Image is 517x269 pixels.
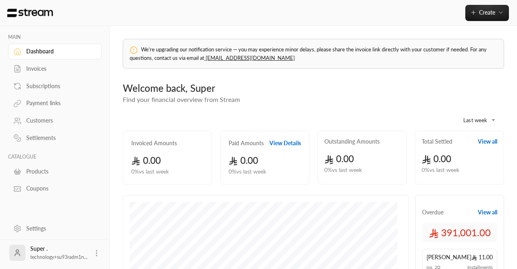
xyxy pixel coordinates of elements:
[123,95,240,103] span: Find your financial overview from Stream
[131,167,169,176] span: 0 % vs last week
[422,138,452,146] h2: Total Settled
[478,138,497,146] button: View all
[131,155,161,166] span: 0.00
[8,130,102,146] a: Settlements
[324,166,362,174] span: 0 % vs last week
[422,166,459,174] span: 0 % vs last week
[8,95,102,111] a: Payment links
[8,34,102,40] p: MAIN
[427,253,471,261] span: [PERSON_NAME]
[8,113,102,129] a: Customers
[26,225,92,233] div: Settings
[229,139,264,147] h2: Paid Amounts
[30,245,88,261] div: Super .
[324,153,354,164] span: 0.00
[8,154,102,160] p: CATALOGUE
[229,155,258,166] span: 0.00
[324,138,380,146] h2: Outstanding Amounts
[30,254,88,260] span: technology+su93radm1n...
[465,5,509,21] button: Create
[26,184,92,193] div: Coupons
[26,116,92,125] div: Customers
[229,167,266,176] span: 0 % vs last week
[439,110,500,131] div: Last week
[6,8,54,17] img: Logo
[471,253,493,261] span: 11.00
[8,220,102,236] a: Settings
[26,134,92,142] div: Settlements
[131,139,177,147] h2: Invoiced Amounts
[26,65,92,73] div: Invoices
[8,61,102,77] a: Invoices
[26,82,92,90] div: Subscriptions
[8,163,102,179] a: Products
[26,99,92,107] div: Payment links
[429,226,491,239] span: 391,001.00
[8,44,102,59] a: Dashboard
[123,82,504,95] div: Welcome back, Super
[8,78,102,94] a: Subscriptions
[422,153,451,164] span: 0.00
[130,46,487,61] span: We’re upgrading our notification service — you may experience minor delays, please share the invo...
[479,9,495,16] span: Create
[26,47,92,55] div: Dashboard
[26,167,92,176] div: Products
[269,139,301,147] button: View Details
[478,208,497,216] button: View all
[8,181,102,197] a: Coupons
[422,208,443,216] span: Overdue
[204,55,295,61] a: [EMAIL_ADDRESS][DOMAIN_NAME]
